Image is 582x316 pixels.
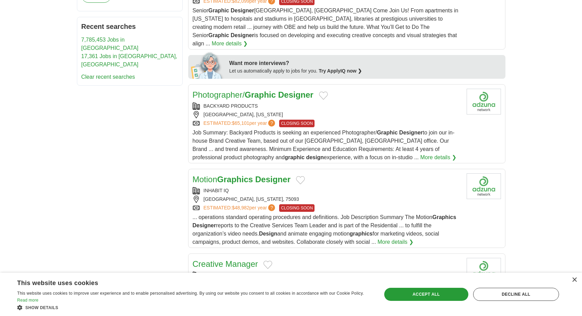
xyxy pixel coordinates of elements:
[81,37,139,51] a: 7,785,453 Jobs in [GEOGRAPHIC_DATA]
[467,89,501,115] img: Company logo
[268,120,275,127] span: ?
[377,130,398,135] strong: Graphic
[467,173,501,199] img: Company logo
[268,204,275,211] span: ?
[306,154,324,160] strong: design
[229,59,501,67] div: Want more interviews?
[399,130,423,135] strong: Designer
[263,261,272,269] button: Add to favorite jobs
[384,288,468,301] div: Accept all
[473,288,559,301] div: Decline all
[204,204,277,212] a: ESTIMATED:$48,982per year?
[296,176,305,184] button: Add to favorite jobs
[377,238,413,246] a: More details ❯
[17,291,364,296] span: This website uses cookies to improve user experience and to enable personalised advertising. By u...
[232,120,249,126] span: $65,101
[278,90,313,99] strong: Designer
[319,91,328,100] button: Add to favorite jobs
[81,74,135,80] a: Clear recent searches
[279,204,315,212] span: CLOSING SOON
[25,305,58,310] span: Show details
[212,40,248,48] a: More details ❯
[204,120,277,127] a: ESTIMATED:$65,101per year?
[193,196,461,203] div: [GEOGRAPHIC_DATA], [US_STATE], 75093
[350,231,373,237] strong: graphics
[232,205,249,210] span: $48,982
[208,8,229,13] strong: Graphic
[432,214,456,220] strong: Graphics
[193,90,313,99] a: Photographer/Graphic Designer
[319,68,362,74] a: Try ApplyIQ now ❯
[285,154,305,160] strong: graphic
[259,231,277,237] strong: Design
[81,53,178,67] a: 17,361 Jobs in [GEOGRAPHIC_DATA], [GEOGRAPHIC_DATA]
[193,8,458,46] span: Senior [GEOGRAPHIC_DATA], [GEOGRAPHIC_DATA] Come Join Us! From apartments in [US_STATE] to hospit...
[193,175,290,184] a: MotionGraphics Designer
[467,258,501,284] img: Company logo
[193,272,461,279] div: AXXESS CONSULT INC
[17,304,371,311] div: Show details
[420,153,456,162] a: More details ❯
[193,222,216,228] strong: Designer
[193,130,455,160] span: Job Summary: Backyard Products is seeking an experienced Photographer/ to join our in-house Brand...
[193,187,461,194] div: INHABIT IQ
[217,175,253,184] strong: Graphics
[208,32,229,38] strong: Graphic
[231,8,254,13] strong: Designer
[17,298,38,303] a: Read more, opens a new window
[245,90,276,99] strong: Graphic
[191,51,224,79] img: apply-iq-scientist.png
[81,21,178,32] h2: Recent searches
[279,120,315,127] span: CLOSING SOON
[193,111,461,118] div: [GEOGRAPHIC_DATA], [US_STATE]
[193,259,258,269] a: Creative Manager
[229,67,501,75] div: Let us automatically apply to jobs for you.
[17,277,354,287] div: This website uses cookies
[572,277,577,283] div: Close
[193,214,456,245] span: ... operations standard operating procedures and definitions. Job Description Summary The Motion ...
[255,175,290,184] strong: Designer
[193,102,461,110] div: BACKYARD PRODUCTS
[231,32,254,38] strong: Designer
